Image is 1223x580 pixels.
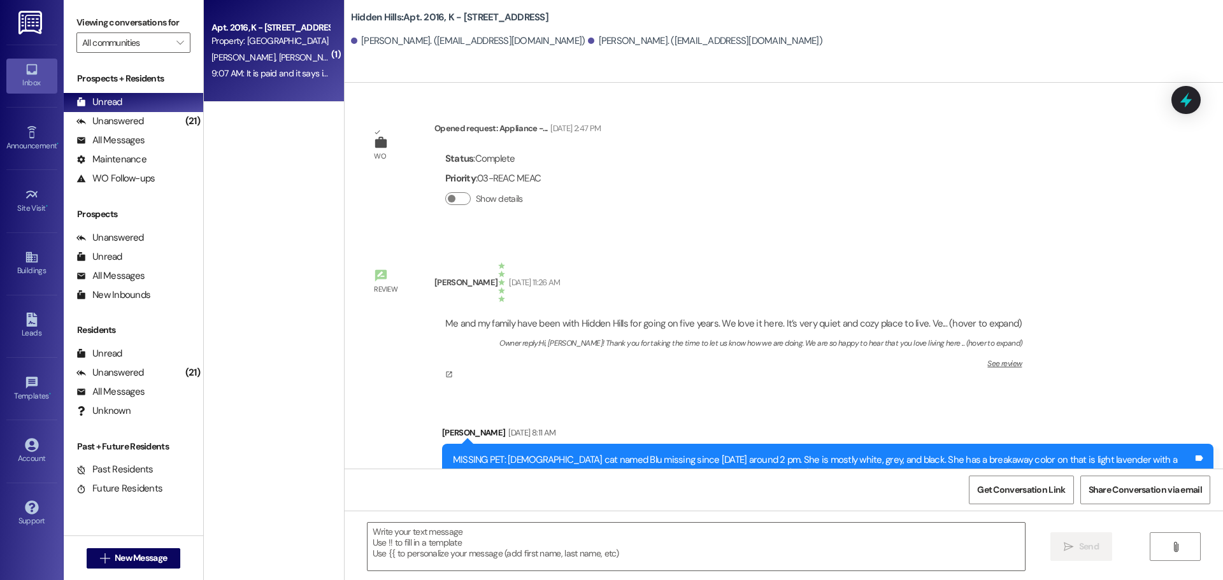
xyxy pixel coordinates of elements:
[506,276,560,289] div: [DATE] 11:26 AM
[64,323,203,337] div: Residents
[76,153,147,166] div: Maintenance
[374,150,386,163] div: WO
[87,548,181,569] button: New Message
[442,426,1213,444] div: [PERSON_NAME]
[351,11,548,24] b: Hidden Hills: Apt. 2016, K - [STREET_ADDRESS]
[1079,540,1099,553] span: Send
[76,172,155,185] div: WO Follow-ups
[100,553,110,563] i: 
[46,202,48,211] span: •
[76,404,131,418] div: Unknown
[76,231,144,244] div: Unanswered
[76,366,144,379] div: Unanswered
[476,192,523,206] label: Show details
[6,59,57,93] a: Inbox
[76,385,145,399] div: All Messages
[1089,483,1202,497] span: Share Conversation via email
[445,149,541,169] div: : Complete
[1171,542,1180,552] i: 
[82,32,170,53] input: All communities
[211,34,329,48] div: Property: [GEOGRAPHIC_DATA]
[6,434,57,469] a: Account
[76,463,154,476] div: Past Residents
[969,476,1073,504] button: Get Conversation Link
[76,482,162,495] div: Future Residents
[182,111,203,131] div: (21)
[76,269,145,283] div: All Messages
[76,288,150,302] div: New Inbounds
[182,363,203,383] div: (21)
[1080,476,1210,504] button: Share Conversation via email
[351,34,585,48] div: [PERSON_NAME]. ([EMAIL_ADDRESS][DOMAIN_NAME])
[76,250,122,264] div: Unread
[76,347,122,360] div: Unread
[211,67,494,79] div: 9:07 AM: It is paid and it says it's going to come out [DATE] you said the 22nd
[588,34,822,48] div: [PERSON_NAME]. ([EMAIL_ADDRESS][DOMAIN_NAME])
[1064,542,1073,552] i: 
[445,169,541,188] div: : 03-REAC MEAC
[453,453,1193,494] div: MISSING PET: [DEMOGRAPHIC_DATA] cat named Blu missing since [DATE] around 2 pm. She is mostly whi...
[76,134,145,147] div: All Messages
[445,172,476,185] b: Priority
[64,72,203,85] div: Prospects + Residents
[18,11,45,34] img: ResiDesk Logo
[211,21,329,34] div: Apt. 2016, K - [STREET_ADDRESS]
[445,152,474,165] b: Status
[176,38,183,48] i: 
[6,497,57,531] a: Support
[6,372,57,406] a: Templates •
[115,551,167,565] span: New Message
[374,283,397,296] div: Review
[977,483,1065,497] span: Get Conversation Link
[64,440,203,453] div: Past + Future Residents
[76,13,190,32] label: Viewing conversations for
[76,115,144,128] div: Unanswered
[6,246,57,281] a: Buildings
[547,122,601,135] div: [DATE] 2:47 PM
[445,317,1022,330] div: Me and my family have been with Hidden Hills for going on five years. We love it here. It’s very ...
[6,309,57,343] a: Leads
[434,122,601,139] div: Opened request: Appliance -...
[434,276,498,289] div: [PERSON_NAME]
[1050,532,1112,561] button: Send
[57,139,59,148] span: •
[499,338,1022,348] div: Owner reply: Hi, [PERSON_NAME]! Thank you for taking the time to let us know how we are doing. We...
[49,390,51,399] span: •
[76,95,122,109] div: Unread
[505,426,555,439] div: [DATE] 8:11 AM
[278,52,342,63] span: [PERSON_NAME]
[211,52,279,63] span: [PERSON_NAME]
[64,208,203,221] div: Prospects
[6,184,57,218] a: Site Visit •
